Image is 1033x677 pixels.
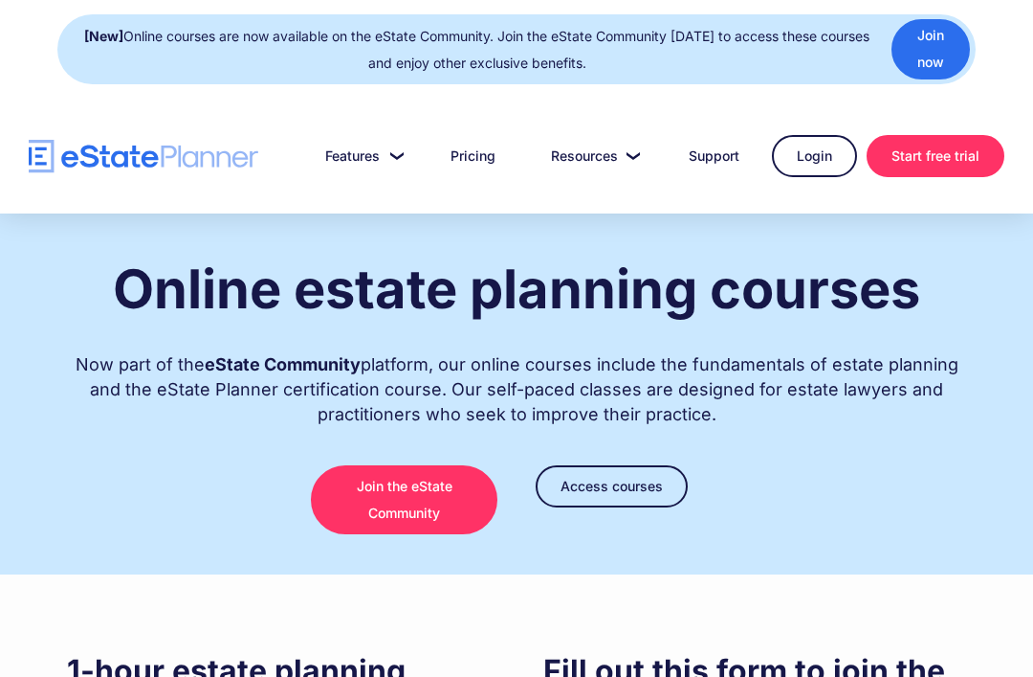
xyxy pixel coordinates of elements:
[205,354,361,374] strong: eState Community
[867,135,1004,177] a: Start free trial
[77,23,877,77] div: Online courses are now available on the eState Community. Join the eState Community [DATE] to acc...
[528,137,656,175] a: Resources
[891,19,970,79] a: Join now
[84,28,123,44] strong: [New]
[29,140,258,173] a: home
[536,465,688,508] a: Access courses
[311,465,497,534] a: Join the eState Community
[113,260,920,319] h1: Online estate planning courses
[428,137,518,175] a: Pricing
[772,135,857,177] a: Login
[302,137,418,175] a: Features
[67,333,966,427] div: Now part of the platform, our online courses include the fundamentals of estate planning and the ...
[666,137,762,175] a: Support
